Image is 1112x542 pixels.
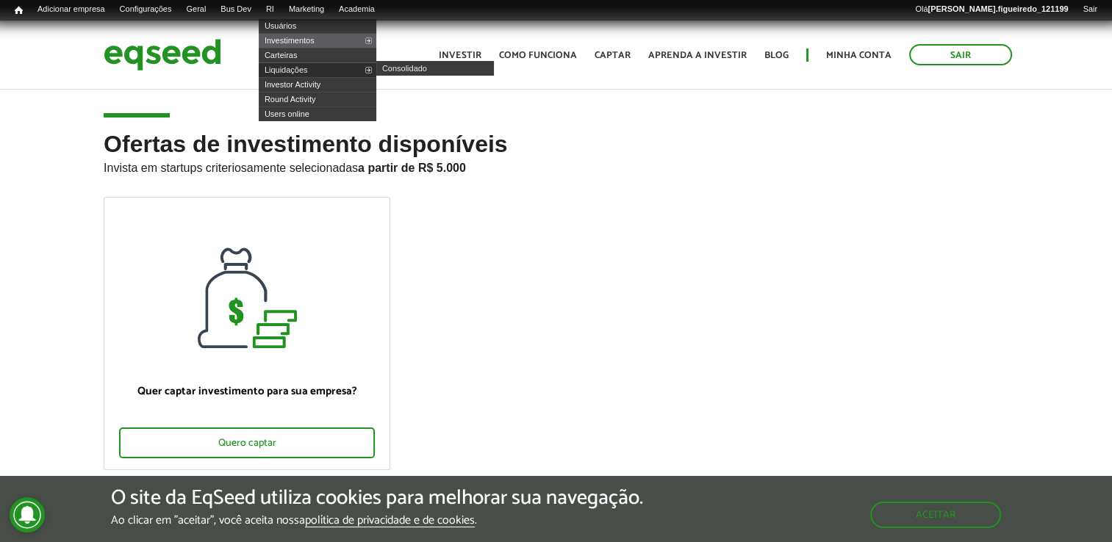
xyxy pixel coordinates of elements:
[213,4,259,15] a: Bus Dev
[870,502,1001,528] button: Aceitar
[1075,4,1105,15] a: Sair
[826,51,892,60] a: Minha conta
[112,4,179,15] a: Configurações
[104,197,390,470] a: Quer captar investimento para sua empresa? Quero captar
[595,51,631,60] a: Captar
[104,157,1008,175] p: Invista em startups criteriosamente selecionadas
[111,487,643,510] h5: O site da EqSeed utiliza cookies para melhorar sua navegação.
[104,131,1008,197] h2: Ofertas de investimento disponíveis
[281,4,331,15] a: Marketing
[30,4,112,15] a: Adicionar empresa
[15,5,23,15] span: Início
[111,513,643,527] p: Ao clicar em "aceitar", você aceita nossa .
[259,4,281,15] a: RI
[909,44,1012,65] a: Sair
[908,4,1075,15] a: Olá[PERSON_NAME].figueiredo_121199
[358,162,466,174] strong: a partir de R$ 5.000
[104,35,221,74] img: EqSeed
[648,51,747,60] a: Aprenda a investir
[179,4,213,15] a: Geral
[7,4,30,18] a: Início
[119,385,375,398] p: Quer captar investimento para sua empresa?
[928,4,1068,13] strong: [PERSON_NAME].figueiredo_121199
[499,51,577,60] a: Como funciona
[305,515,475,527] a: política de privacidade e de cookies
[439,51,481,60] a: Investir
[331,4,382,15] a: Academia
[259,18,376,33] a: Usuários
[764,51,789,60] a: Blog
[119,427,375,458] div: Quero captar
